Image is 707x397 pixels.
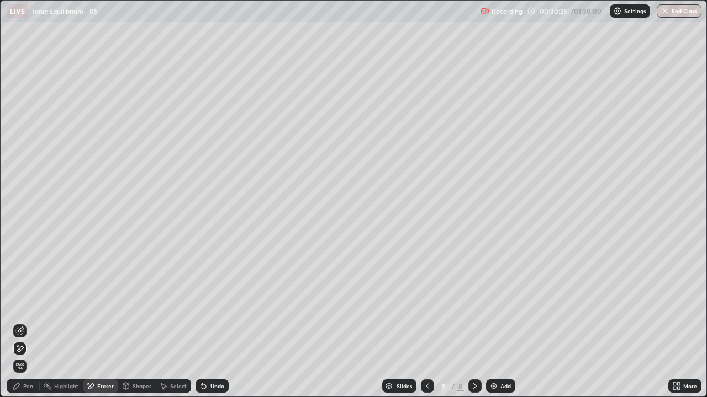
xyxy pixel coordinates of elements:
p: Ionic Equilibrium - 05 [33,7,98,15]
p: LIVE [10,7,25,15]
p: Recording [492,7,523,15]
img: recording.375f2c34.svg [481,7,489,15]
button: End Class [657,4,701,18]
div: / [452,383,455,389]
div: More [683,383,697,389]
div: Add [500,383,511,389]
img: add-slide-button [489,382,498,390]
p: Settings [624,8,646,14]
div: Highlight [54,383,78,389]
div: Slides [397,383,412,389]
div: 8 [457,381,464,391]
span: Erase all [14,363,26,369]
img: class-settings-icons [613,7,622,15]
div: Undo [210,383,224,389]
img: end-class-cross [661,7,669,15]
div: Eraser [97,383,114,389]
div: Shapes [133,383,151,389]
div: Pen [23,383,33,389]
div: 8 [439,383,450,389]
div: Select [170,383,187,389]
